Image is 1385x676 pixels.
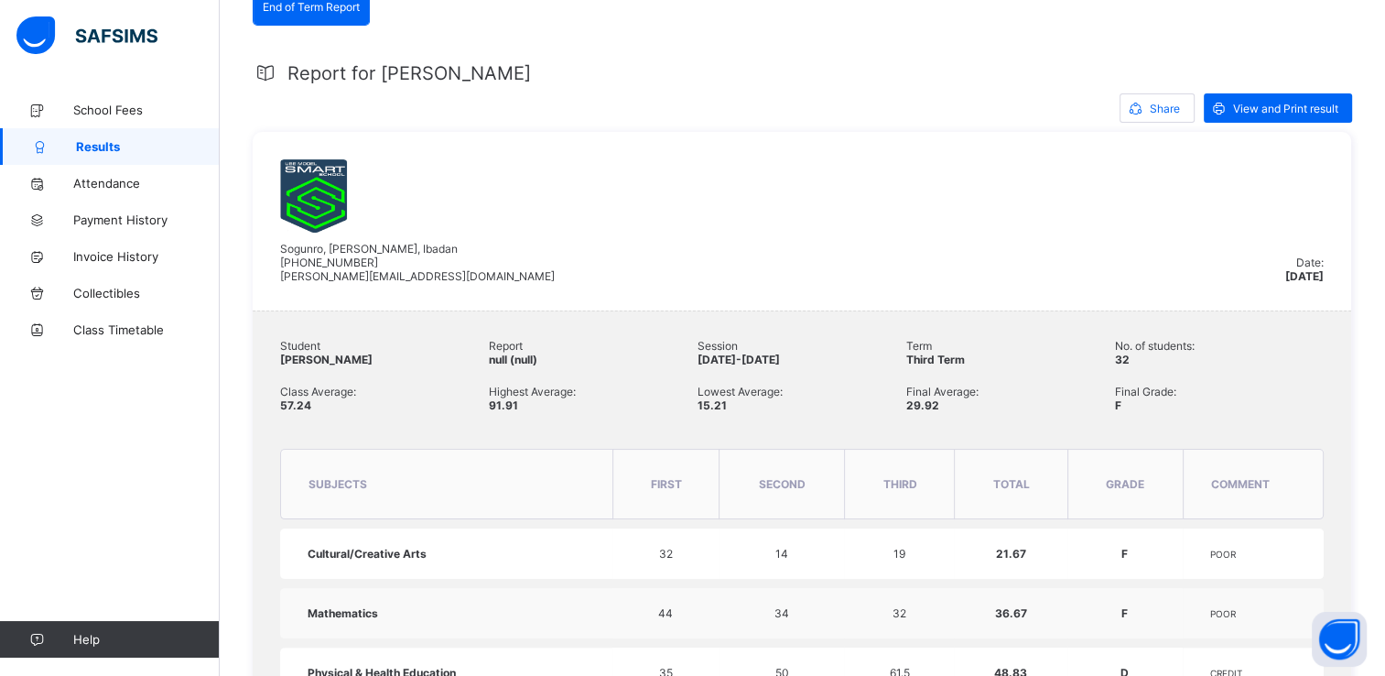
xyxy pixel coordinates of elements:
span: Invoice History [73,249,220,264]
span: comment [1211,477,1270,491]
span: F [1115,398,1121,412]
span: Share [1150,102,1180,115]
span: Term [906,339,1115,353]
span: Highest Average: [489,385,698,398]
span: Attendance [73,176,220,191]
span: 91.91 [489,398,518,412]
span: Date: [1296,256,1324,269]
span: Final Grade: [1115,385,1324,398]
span: 44 [658,606,673,620]
span: 57.24 [280,398,311,412]
span: [DATE]-[DATE] [698,353,780,366]
span: 19 [893,547,905,561]
span: 29.92 [906,398,939,412]
span: [PERSON_NAME] [280,353,373,366]
span: 36.67 [995,606,1027,620]
span: Results [76,139,220,154]
span: F [1121,606,1128,620]
span: 34 [774,606,789,620]
span: Report for [PERSON_NAME] [287,62,531,84]
span: POOR [1210,608,1236,619]
span: Collectibles [73,286,220,300]
img: umssoyo.png [280,159,347,233]
span: Report [489,339,698,353]
span: null (null) [489,353,537,366]
span: F [1121,547,1128,561]
span: SECOND [759,477,806,491]
span: Cultural/Creative Arts [308,547,427,561]
span: 14 [775,547,788,561]
span: Final Average: [906,385,1115,398]
span: POOR [1210,549,1236,560]
span: THIRD [882,477,916,491]
span: Student [280,339,489,353]
span: total [993,477,1030,491]
span: Class Average: [280,385,489,398]
span: View and Print result [1233,102,1338,115]
span: 32 [1115,353,1130,366]
span: Class Timetable [73,322,220,337]
span: Help [73,632,219,647]
span: Payment History [73,213,220,227]
span: Sogunro, [PERSON_NAME], Ibadan [PHONE_NUMBER] [PERSON_NAME][EMAIL_ADDRESS][DOMAIN_NAME] [280,242,555,283]
span: 32 [893,606,906,620]
span: 32 [659,547,673,561]
span: 15.21 [698,398,727,412]
span: grade [1106,477,1144,491]
span: School Fees [73,103,220,117]
button: Open asap [1312,612,1367,667]
span: Third Term [906,353,965,366]
span: Session [698,339,906,353]
span: [DATE] [1285,269,1324,283]
span: No. of students: [1115,339,1324,353]
span: subjects [308,477,367,491]
span: 21.67 [996,547,1026,561]
span: FIRST [651,477,682,491]
span: Mathematics [308,606,378,620]
img: safsims [16,16,157,55]
span: Lowest Average: [698,385,906,398]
